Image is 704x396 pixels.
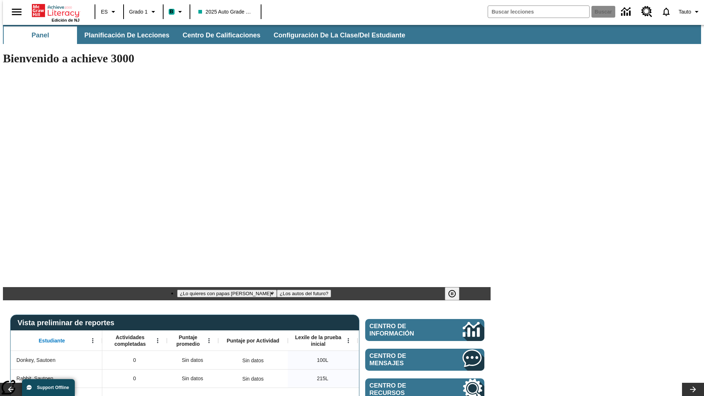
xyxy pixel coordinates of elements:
a: Centro de recursos, Se abrirá en una pestaña nueva. [637,2,657,22]
span: Centro de calificaciones [183,31,260,40]
h1: Bienvenido a achieve 3000 [3,52,491,65]
button: Diapositiva 2 ¿Los autos del futuro? [277,290,331,297]
span: Support Offline [37,385,69,390]
span: Actividades completadas [106,334,154,347]
span: 0 [133,375,136,382]
span: Tauto [679,8,691,16]
div: Sin datos, Donkey, Sautoen [167,351,218,369]
span: Sin datos [178,353,207,368]
span: Donkey, Sautoen [16,356,55,364]
a: Notificaciones [657,2,676,21]
div: Sin datos, Rabbit, Sautoen [239,371,267,386]
span: Planificación de lecciones [84,31,169,40]
div: Lector principiante 100 Lexile, LE, Según la medida de lectura Lexile, el estudiante es un Lector... [357,351,427,369]
span: Estudiante [39,337,65,344]
button: Pausar [445,287,459,300]
button: Panel [4,26,77,44]
span: Puntaje promedio [170,334,206,347]
button: Configuración de la clase/del estudiante [268,26,411,44]
span: B [170,7,173,16]
span: Centro de mensajes [370,352,441,367]
span: ES [101,8,108,16]
span: 2025 Auto Grade 1 A [198,8,253,16]
button: Abrir el menú lateral [6,1,27,23]
span: Configuración de la clase/del estudiante [274,31,405,40]
span: Puntaje por Actividad [227,337,279,344]
div: Lector principiante 215 Lexile, LE, Según la medida de lectura Lexile, el estudiante es un Lector... [357,369,427,388]
button: Abrir menú [87,335,98,346]
span: 0 [133,356,136,364]
span: Vista preliminar de reportes [18,319,118,327]
button: Boost El color de la clase es verde turquesa. Cambiar el color de la clase. [166,5,187,18]
button: Diapositiva 1 ¿Lo quieres con papas fritas? [177,290,277,297]
button: Abrir menú [152,335,163,346]
div: Portada [32,3,80,22]
span: Edición de NJ [52,18,80,22]
button: Carrusel de lecciones, seguir [682,383,704,396]
button: Planificación de lecciones [78,26,175,44]
input: Buscar campo [488,6,589,18]
div: Subbarra de navegación [3,26,412,44]
a: Centro de información [365,319,484,341]
a: Centro de mensajes [365,349,484,371]
button: Support Offline [22,379,75,396]
button: Abrir menú [203,335,214,346]
div: Sin datos, Rabbit, Sautoen [167,369,218,388]
span: 215 Lexile, Rabbit, Sautoen [317,375,328,382]
button: Grado: Grado 1, Elige un grado [126,5,161,18]
button: Lenguaje: ES, Selecciona un idioma [98,5,121,18]
button: Perfil/Configuración [676,5,704,18]
span: Sin datos [178,371,207,386]
a: Centro de información [617,2,637,22]
div: 0, Donkey, Sautoen [102,351,167,369]
span: Lexile de la prueba inicial [291,334,345,347]
span: 100 Lexile, Donkey, Sautoen [317,356,328,364]
span: Rabbit, Sautoen [16,375,53,382]
a: Portada [32,3,80,18]
div: Subbarra de navegación [3,25,701,44]
div: Pausar [445,287,467,300]
span: Panel [32,31,49,40]
button: Abrir menú [343,335,354,346]
div: Sin datos, Donkey, Sautoen [239,353,267,368]
span: Grado 1 [129,8,148,16]
span: Centro de información [370,323,438,337]
div: 0, Rabbit, Sautoen [102,369,167,388]
button: Centro de calificaciones [177,26,266,44]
